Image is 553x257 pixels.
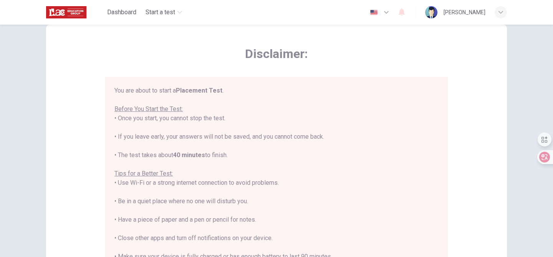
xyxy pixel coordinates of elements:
b: Placement Test [176,87,222,94]
span: Disclaimer: [105,46,448,61]
img: ILAC logo [46,5,86,20]
button: Dashboard [104,5,139,19]
button: Start a test [142,5,185,19]
img: Profile picture [425,6,437,18]
span: Start a test [146,8,175,17]
div: [PERSON_NAME] [444,8,485,17]
u: Before You Start the Test: [114,105,183,113]
b: 40 minutes [173,151,205,159]
img: en [369,10,379,15]
u: Tips for a Better Test: [114,170,173,177]
a: ILAC logo [46,5,104,20]
span: Dashboard [107,8,136,17]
